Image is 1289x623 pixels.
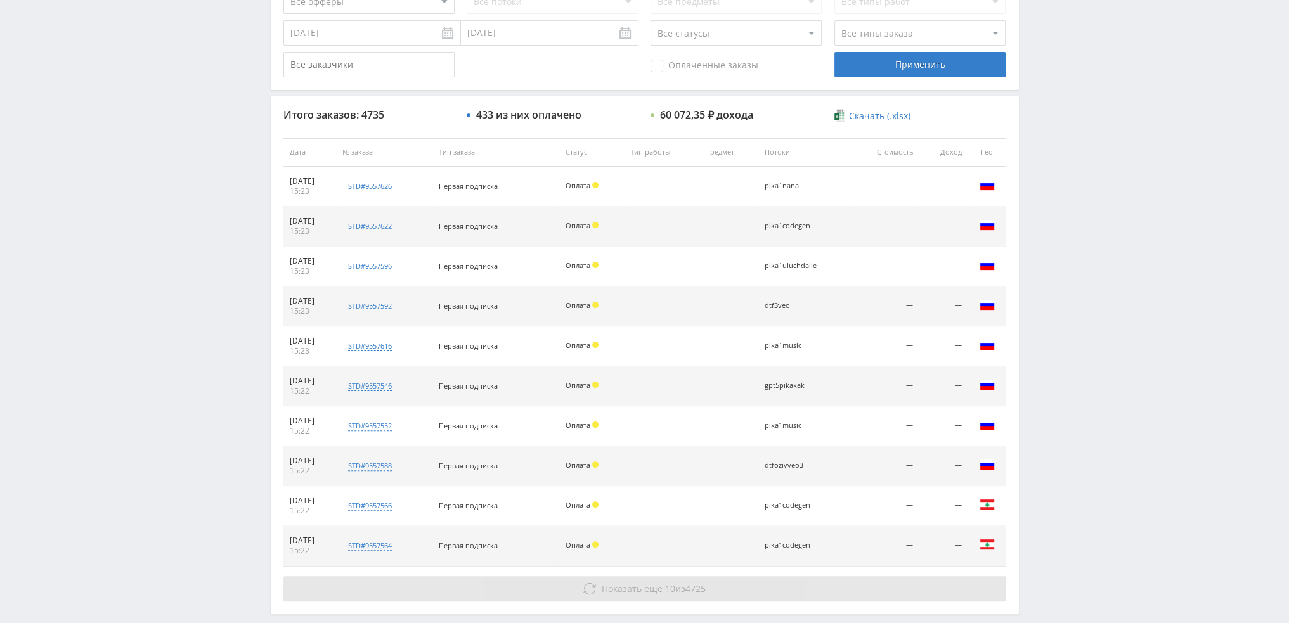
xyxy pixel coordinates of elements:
div: [DATE] [290,496,330,506]
div: pika1music [765,421,822,430]
td: — [850,167,919,207]
td: — [850,207,919,247]
div: [DATE] [290,456,330,466]
div: pika1codegen [765,501,822,510]
img: rus.png [980,417,995,432]
span: Первая подписка [439,421,498,430]
td: — [919,446,968,486]
img: rus.png [980,377,995,392]
td: — [919,366,968,406]
div: 15:22 [290,546,330,556]
div: pika1uluchdalle [765,262,822,270]
div: [DATE] [290,336,330,346]
div: 15:22 [290,386,330,396]
input: Все заказчики [283,52,455,77]
span: Оплата [566,460,590,470]
span: Первая подписка [439,261,498,271]
td: — [919,486,968,526]
th: Статус [559,138,624,167]
div: [DATE] [290,416,330,426]
th: Доход [919,138,968,167]
div: std#9557616 [348,341,392,351]
span: Первая подписка [439,541,498,550]
div: dtfozivveo3 [765,461,822,470]
img: rus.png [980,257,995,273]
span: Холд [592,421,599,428]
td: — [850,247,919,286]
div: 15:22 [290,506,330,516]
td: — [850,366,919,406]
th: № заказа [336,138,432,167]
div: pika1codegen [765,541,822,549]
td: — [850,486,919,526]
div: dtf3veo [765,302,822,310]
div: gpt5pikakak [765,382,822,390]
td: — [919,247,968,286]
div: [DATE] [290,376,330,386]
div: 15:23 [290,346,330,356]
span: 4725 [685,582,706,594]
div: 433 из них оплачено [476,109,581,120]
td: — [919,406,968,446]
span: Оплата [566,380,590,390]
th: Стоимость [850,138,919,167]
span: Оплата [566,340,590,350]
img: rus.png [980,337,995,352]
td: — [919,286,968,326]
span: Оплата [566,300,590,310]
div: 15:23 [290,186,330,196]
div: std#9557564 [348,541,392,551]
td: — [850,286,919,326]
a: Скачать (.xlsx) [834,110,910,122]
div: [DATE] [290,536,330,546]
span: Холд [592,302,599,308]
td: — [919,526,968,566]
div: Итого заказов: 4735 [283,109,455,120]
span: Первая подписка [439,381,498,390]
th: Тип заказа [432,138,559,167]
th: Тип работы [624,138,699,167]
img: rus.png [980,457,995,472]
td: — [919,167,968,207]
div: 15:23 [290,266,330,276]
span: Первая подписка [439,181,498,191]
button: Показать ещё 10из4725 [283,576,1006,601]
div: [DATE] [290,256,330,266]
span: Оплата [566,260,590,270]
span: Первая подписка [439,461,498,470]
span: Оплата [566,540,590,549]
span: Оплата [566,221,590,230]
td: — [850,326,919,366]
span: Первая подписка [439,341,498,350]
span: Оплата [566,420,590,430]
div: std#9557546 [348,381,392,391]
div: pika1codegen [765,222,822,230]
div: std#9557622 [348,221,392,231]
div: 15:23 [290,306,330,316]
span: Оплата [566,181,590,190]
div: 60 072,35 ₽ дохода [660,109,753,120]
span: 10 [665,582,675,594]
span: Оплаченные заказы [651,60,758,72]
img: lbn.png [980,497,995,512]
img: rus.png [980,177,995,193]
td: — [850,406,919,446]
img: lbn.png [980,537,995,552]
div: [DATE] [290,176,330,186]
span: Первая подписка [439,301,498,311]
th: Потоки [758,138,850,167]
div: std#9557596 [348,261,392,271]
span: Холд [592,262,599,268]
th: Дата [283,138,337,167]
span: Скачать (.xlsx) [849,111,910,121]
th: Предмет [699,138,758,167]
div: pika1music [765,342,822,350]
span: Холд [592,541,599,548]
span: Холд [592,382,599,388]
div: [DATE] [290,296,330,306]
th: Гео [968,138,1006,167]
div: std#9557588 [348,461,392,471]
div: 15:22 [290,426,330,436]
div: [DATE] [290,216,330,226]
div: std#9557552 [348,421,392,431]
